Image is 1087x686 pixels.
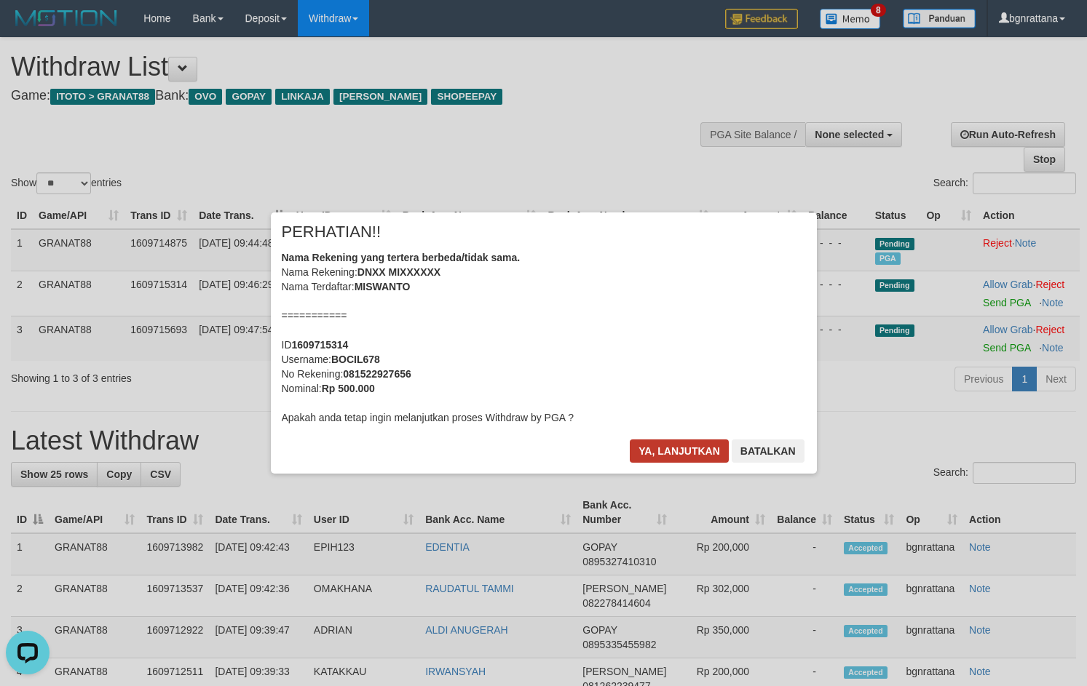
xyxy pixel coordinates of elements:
b: DNXX MIXXXXXX [357,266,440,278]
button: Open LiveChat chat widget [6,6,50,49]
span: PERHATIAN!! [282,225,382,239]
b: 1609715314 [292,339,349,351]
div: Nama Rekening: Nama Terdaftar: =========== ID Username: No Rekening: Nominal: Apakah anda tetap i... [282,250,806,425]
button: Ya, lanjutkan [630,439,729,463]
b: MISWANTO [355,281,411,292]
b: BOCIL678 [331,354,380,365]
button: Batalkan [732,439,805,463]
b: Nama Rekening yang tertera berbeda/tidak sama. [282,252,521,263]
b: Rp 500.000 [322,383,375,394]
b: 081522927656 [343,368,411,380]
